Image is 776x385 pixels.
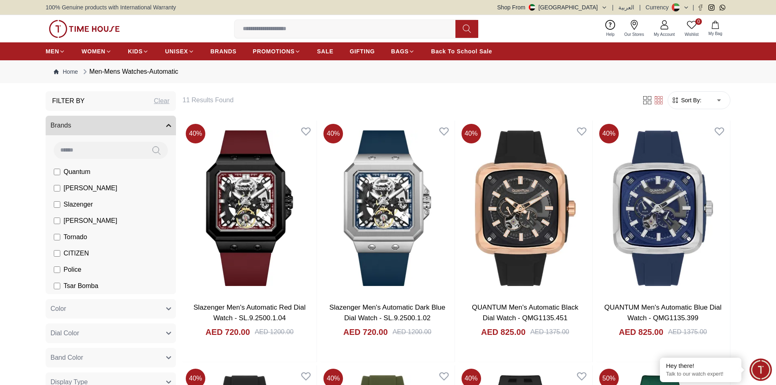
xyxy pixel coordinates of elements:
[481,326,525,338] h4: AED 825.00
[612,3,614,11] span: |
[619,326,663,338] h4: AED 825.00
[51,121,71,130] span: Brands
[211,47,237,55] span: BRANDS
[54,234,60,240] input: Tornado
[54,218,60,224] input: [PERSON_NAME]
[343,326,388,338] h4: AED 720.00
[681,31,702,37] span: Wishlist
[601,18,620,39] a: Help
[64,249,89,258] span: CITIZEN
[596,121,730,296] img: QUANTUM Men's Automatic Blue Dial Watch - QMG1135.399
[646,3,672,11] div: Currency
[253,47,295,55] span: PROMOTIONS
[64,200,93,209] span: Slazenger
[329,304,445,322] a: Slazenger Men's Automatic Dark Blue Dial Watch - SL.9.2500.1.02
[530,327,569,337] div: AED 1375.00
[64,281,98,291] span: Tsar Bomba
[46,60,730,83] nav: Breadcrumb
[46,3,176,11] span: 100% Genuine products with International Warranty
[54,201,60,208] input: Slazenger
[603,31,618,37] span: Help
[529,4,535,11] img: United Arab Emirates
[317,47,333,55] span: SALE
[51,304,66,314] span: Color
[64,183,117,193] span: [PERSON_NAME]
[81,47,106,55] span: WOMEN
[165,44,194,59] a: UNISEX
[431,47,492,55] span: Back To School Sale
[668,327,707,337] div: AED 1375.00
[695,18,702,25] span: 0
[497,3,607,11] button: Shop From[GEOGRAPHIC_DATA]
[46,299,176,319] button: Color
[64,232,87,242] span: Tornado
[391,47,409,55] span: BAGS
[51,353,83,363] span: Band Color
[431,44,492,59] a: Back To School Sale
[317,44,333,59] a: SALE
[253,44,301,59] a: PROMOTIONS
[680,18,703,39] a: 0Wishlist
[64,265,81,275] span: Police
[620,18,649,39] a: Our Stores
[708,4,714,11] a: Instagram
[350,44,375,59] a: GIFTING
[599,124,619,143] span: 40 %
[46,323,176,343] button: Dial Color
[391,44,415,59] a: BAGS
[51,328,79,338] span: Dial Color
[750,359,772,381] div: Chat Widget
[52,96,85,106] h3: Filter By
[639,3,641,11] span: |
[255,327,294,337] div: AED 1200.00
[323,124,343,143] span: 40 %
[605,304,722,322] a: QUANTUM Men's Automatic Blue Dial Watch - QMG1135.399
[46,47,59,55] span: MEN
[666,362,735,370] div: Hey there!
[320,121,454,296] img: Slazenger Men's Automatic Dark Blue Dial Watch - SL.9.2500.1.02
[154,96,169,106] div: Clear
[54,283,60,289] input: Tsar Bomba
[692,3,694,11] span: |
[128,47,143,55] span: KIDS
[49,20,120,38] img: ...
[621,31,647,37] span: Our Stores
[54,250,60,257] input: CITIZEN
[54,266,60,273] input: Police
[618,3,634,11] button: العربية
[46,44,65,59] a: MEN
[54,68,78,76] a: Home
[393,327,431,337] div: AED 1200.00
[462,124,481,143] span: 40 %
[64,167,90,177] span: Quantum
[46,116,176,135] button: Brands
[350,47,375,55] span: GIFTING
[697,4,703,11] a: Facebook
[54,169,60,175] input: Quantum
[679,96,701,104] span: Sort By:
[182,95,632,105] h6: 11 Results Found
[703,19,727,38] button: My Bag
[671,96,701,104] button: Sort By:
[46,348,176,367] button: Band Color
[458,121,592,296] img: QUANTUM Men's Automatic Black Dial Watch - QMG1135.451
[206,326,250,338] h4: AED 720.00
[666,371,735,378] p: Talk to our watch expert!
[165,47,188,55] span: UNISEX
[54,185,60,191] input: [PERSON_NAME]
[705,31,725,37] span: My Bag
[64,216,117,226] span: [PERSON_NAME]
[186,124,205,143] span: 40 %
[651,31,678,37] span: My Account
[182,121,317,296] img: Slazenger Men's Automatic Red Dial Watch - SL.9.2500.1.04
[193,304,306,322] a: Slazenger Men's Automatic Red Dial Watch - SL.9.2500.1.04
[81,44,112,59] a: WOMEN
[719,4,725,11] a: Whatsapp
[128,44,149,59] a: KIDS
[211,44,237,59] a: BRANDS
